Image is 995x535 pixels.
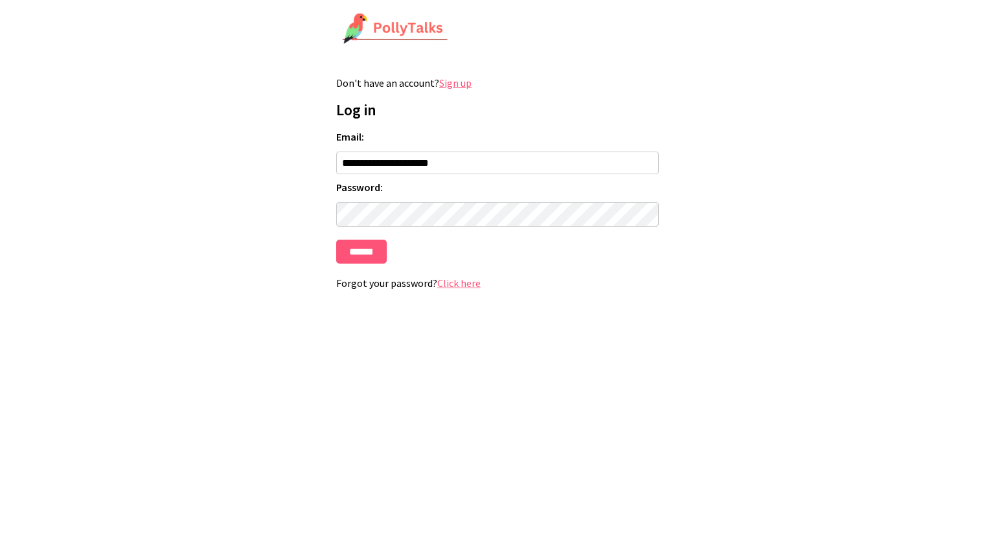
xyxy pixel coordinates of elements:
a: Sign up [439,76,472,89]
p: Forgot your password? [336,277,659,290]
label: Password: [336,181,659,194]
a: Click here [437,277,481,290]
h1: Log in [336,100,659,120]
p: Don't have an account? [336,76,659,89]
img: PollyTalks Logo [342,13,448,45]
label: Email: [336,130,659,143]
